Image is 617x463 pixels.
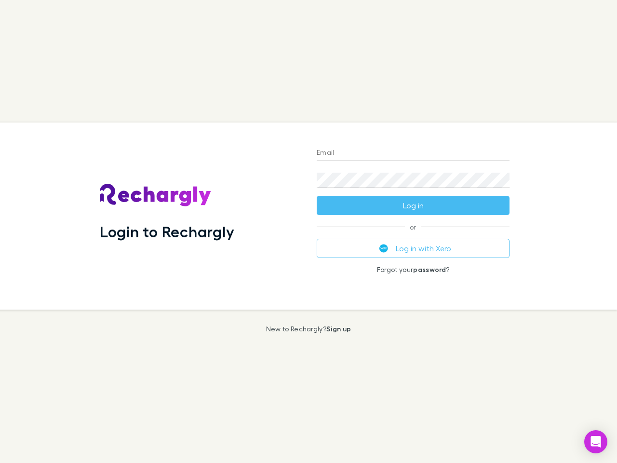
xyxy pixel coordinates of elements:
div: Open Intercom Messenger [584,430,607,453]
a: password [413,265,446,273]
img: Rechargly's Logo [100,184,212,207]
p: New to Rechargly? [266,325,351,333]
img: Xero's logo [379,244,388,253]
p: Forgot your ? [317,266,510,273]
button: Log in [317,196,510,215]
h1: Login to Rechargly [100,222,234,241]
a: Sign up [326,325,351,333]
button: Log in with Xero [317,239,510,258]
